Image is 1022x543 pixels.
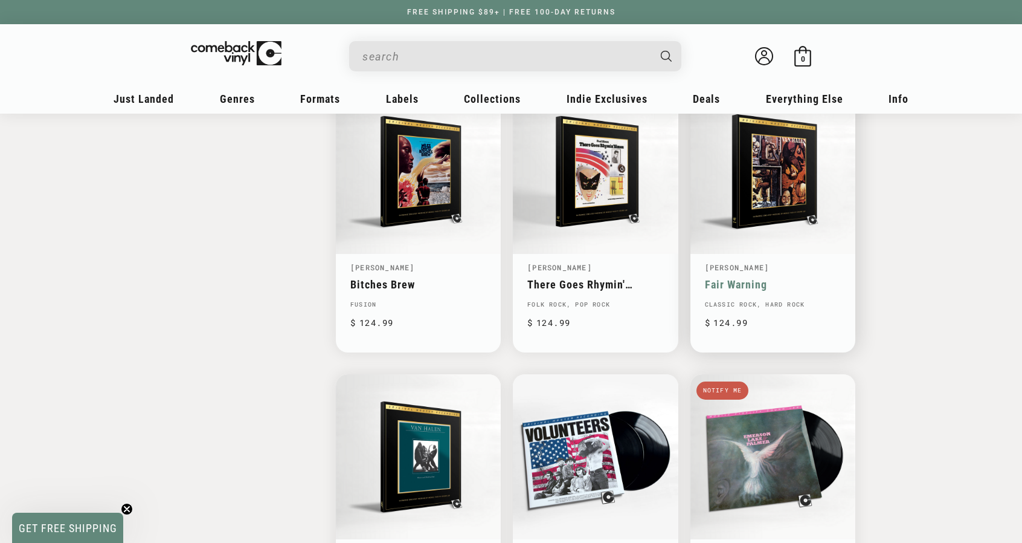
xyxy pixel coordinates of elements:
span: Deals [693,93,720,105]
div: Search [349,41,681,71]
button: Close teaser [121,503,133,515]
input: When autocomplete results are available use up and down arrows to review and enter to select [362,44,649,69]
a: Bitches Brew [350,278,486,291]
a: There Goes Rhymin' [PERSON_NAME] [527,278,663,291]
a: [PERSON_NAME] [705,262,770,272]
a: FREE SHIPPING $89+ | FREE 100-DAY RETURNS [395,8,628,16]
span: Just Landed [114,93,174,105]
button: Search [651,41,683,71]
span: GET FREE SHIPPING [19,522,117,535]
span: Indie Exclusives [567,93,648,105]
span: Collections [464,93,521,105]
a: [PERSON_NAME] [350,262,415,272]
a: Fair Warning [705,278,841,291]
a: [PERSON_NAME] [527,262,592,272]
div: GET FREE SHIPPINGClose teaser [12,513,123,543]
span: 0 [801,54,805,63]
span: Genres [220,93,255,105]
span: Info [889,93,908,105]
span: Labels [386,93,419,105]
span: Formats [300,93,340,105]
span: Everything Else [766,93,843,105]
